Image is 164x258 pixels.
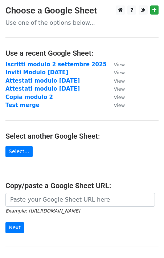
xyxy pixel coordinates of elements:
small: Example: [URL][DOMAIN_NAME] [5,208,80,214]
small: View [114,95,125,100]
a: Copia modulo 2 [5,94,53,100]
a: Attestati modulo [DATE] [5,86,80,92]
small: View [114,78,125,84]
small: View [114,70,125,75]
h4: Copy/paste a Google Sheet URL: [5,181,159,190]
h4: Use a recent Google Sheet: [5,49,159,57]
h3: Choose a Google Sheet [5,5,159,16]
a: View [107,86,125,92]
a: Select... [5,146,33,157]
a: View [107,78,125,84]
a: View [107,69,125,76]
input: Paste your Google Sheet URL here [5,193,155,207]
h4: Select another Google Sheet: [5,132,159,140]
a: Iscritti modulo 2 settembre 2025 [5,61,107,68]
p: Use one of the options below... [5,19,159,27]
a: Test merge [5,102,40,108]
a: Attestati modulo [DATE] [5,78,80,84]
a: View [107,94,125,100]
small: View [114,86,125,92]
a: View [107,102,125,108]
small: View [114,103,125,108]
a: View [107,61,125,68]
small: View [114,62,125,67]
input: Next [5,222,24,233]
a: Inviti Modulo [DATE] [5,69,68,76]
